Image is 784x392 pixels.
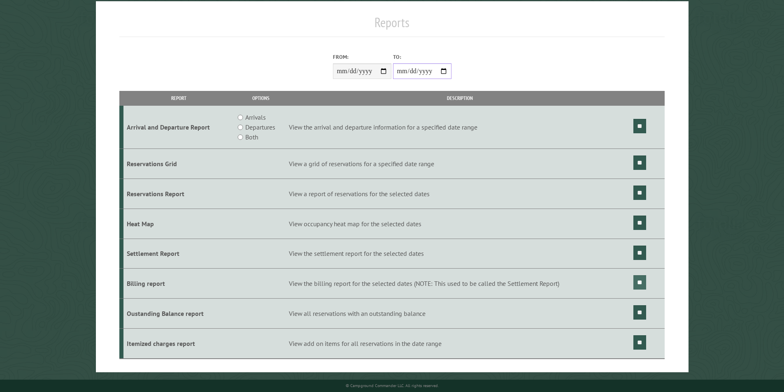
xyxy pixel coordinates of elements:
label: Departures [245,122,275,132]
th: Options [234,91,287,105]
td: Billing report [123,269,234,299]
td: View occupancy heat map for the selected dates [288,209,632,239]
td: Arrival and Departure Report [123,106,234,149]
h1: Reports [119,14,665,37]
td: View a report of reservations for the selected dates [288,179,632,209]
td: View a grid of reservations for a specified date range [288,149,632,179]
td: Reservations Grid [123,149,234,179]
td: Settlement Report [123,239,234,269]
td: View add on items for all reservations in the date range [288,328,632,358]
td: Oustanding Balance report [123,299,234,329]
label: From: [333,53,391,61]
td: View the settlement report for the selected dates [288,239,632,269]
th: Description [288,91,632,105]
td: Heat Map [123,209,234,239]
td: View the billing report for the selected dates (NOTE: This used to be called the Settlement Report) [288,269,632,299]
td: View all reservations with an outstanding balance [288,299,632,329]
td: View the arrival and departure information for a specified date range [288,106,632,149]
label: Both [245,132,258,142]
td: Reservations Report [123,179,234,209]
th: Report [123,91,234,105]
label: Arrivals [245,112,266,122]
td: Itemized charges report [123,328,234,358]
label: To: [393,53,451,61]
small: © Campground Commander LLC. All rights reserved. [346,383,439,388]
